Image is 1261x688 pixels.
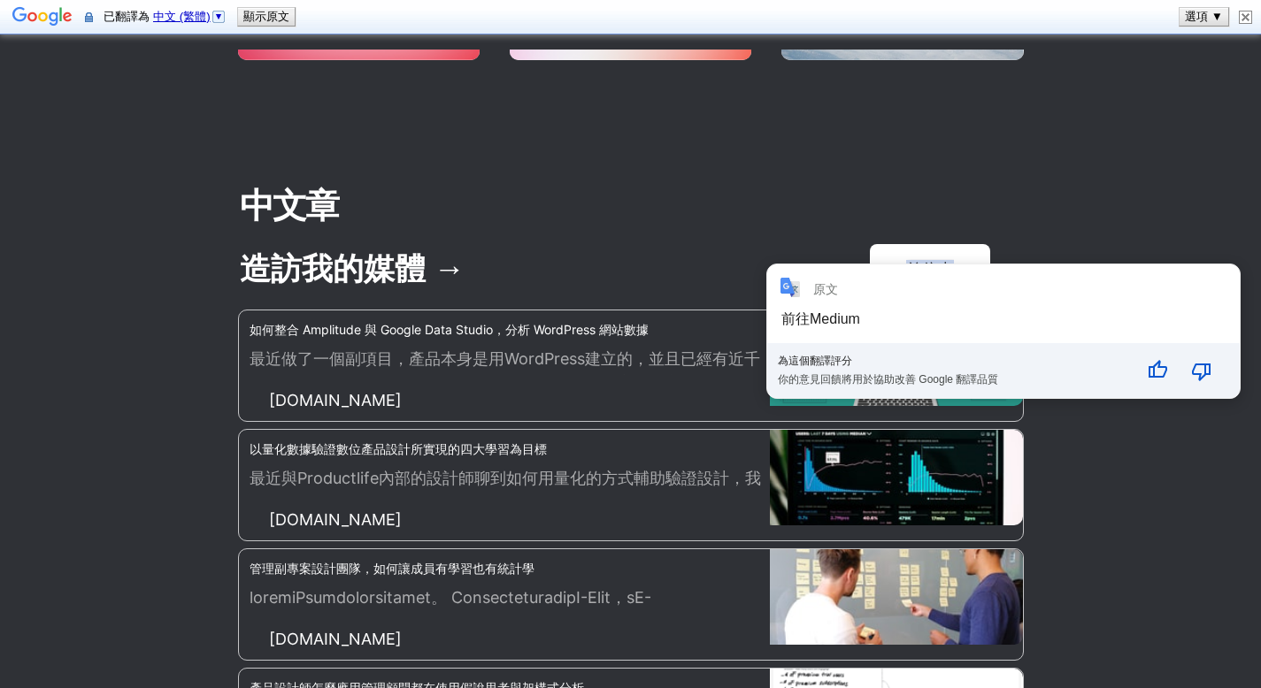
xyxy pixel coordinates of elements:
a: 如何整合 Amplitude 與 Google Data Studio，分析 WordPress 網站數據最近做了一個副項目，產品本身是用WordPress建立的，並且已經有近千人的用戶數量，因... [239,310,1023,421]
img: 以量化數據驗證數位產品設計所實現的四大學習為目標 [770,430,1022,525]
font: 如何整合 Amplitude 與 Google Data Studio，分析 WordPress 網站數據 [250,322,649,337]
font: 造訪我的媒體 → [240,251,465,287]
a: 以量化數據驗證數位產品設計所實現的四大學習為目標最近與Productlife內部的設計師聊到如何用量化的方式輔助驗證設計，我根據我自己的經驗稍微整理出了以下一點，感謝我們的設計師提供速記：定義評... [239,430,1023,540]
font: 以量化數據驗證數位產品設計所實現的四大學習為目標 [250,441,547,456]
font: [DOMAIN_NAME] [269,510,402,529]
button: 譯文品質良好 [1147,348,1189,393]
div: 你的意見回饋將用於協助改善 Google 翻譯品質 [778,369,1142,387]
img: Google 翻譯 [12,5,73,30]
a: 前往中 [906,260,954,279]
div: 為這個翻譯評分 [778,354,1142,369]
font: 管理副專案設計團隊，如何讓成員有學習也有統計學 [250,561,534,576]
img: 關閉 [1239,11,1252,24]
span: 已翻譯為 [104,10,230,23]
button: 選項 ▼ [1180,8,1228,26]
font: 最近做了一個副項目，產品本身是用WordPress建立的，並且已經有近千人的用戶數量，因此開始想要進行數據分析。而我在這個團隊裡就是負責建立產品資料團隊的成員，並根據過去的經驗決定使用Ampli... [250,349,764,583]
div: 前往Medium [781,311,860,326]
span: 中文 (繁體) [153,10,211,23]
button: 顯示原文 [238,8,295,26]
font: 中文章 [240,184,338,226]
div: 原文 [813,282,838,298]
img: 系統會透過安全連線將這個安全網頁的內容傳送至 Google 進行翻譯。 [85,11,93,24]
a: 中文 (繁體) [153,10,227,23]
font: [DOMAIN_NAME] [269,391,402,409]
button: 譯文品質不佳 [1191,348,1234,393]
font: 最近與Productlife內部的設計師聊到如何用量化的方式輔助驗證設計，我根據我自己的經驗稍微整理出了以下一點，感謝我們的設計師提供速記：定義評估指標：去了解各類產品的常見患者生命週期長什麼樣... [250,469,761,583]
img: 管理副專案設計團隊，如何讓成員有學習也有統計學 [770,549,1022,645]
font: [DOMAIN_NAME] [269,630,402,648]
a: 管理副專案設計團隊，如何讓成員有學習也有統計學loremiPsumdolorsitamet。 ConsecteturadipI-Elit，sE-DoeiuSM/TEmporincididun，u... [239,549,1023,660]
